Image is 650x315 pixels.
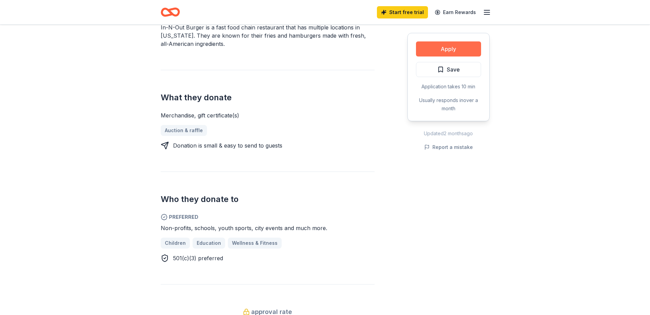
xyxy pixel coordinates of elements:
span: Preferred [161,213,375,221]
div: Usually responds in over a month [416,96,481,113]
h2: Who they donate to [161,194,375,205]
span: Save [447,65,460,74]
span: 501(c)(3) preferred [173,255,223,262]
a: Earn Rewards [431,6,480,18]
a: Start free trial [377,6,428,18]
a: Home [161,4,180,20]
div: Donation is small & easy to send to guests [173,141,282,150]
span: Non-profits, schools, youth sports, city events and much more. [161,225,327,231]
div: Updated 2 months ago [407,129,490,138]
h2: What they donate [161,92,375,103]
button: Report a mistake [424,143,473,151]
div: Merchandise, gift certificate(s) [161,111,375,119]
button: Save [416,62,481,77]
div: In-N-Out Burger is a fast food chain restaurant that has multiple locations in [US_STATE]. They a... [161,23,375,48]
button: Apply [416,41,481,56]
div: Application takes 10 min [416,83,481,91]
